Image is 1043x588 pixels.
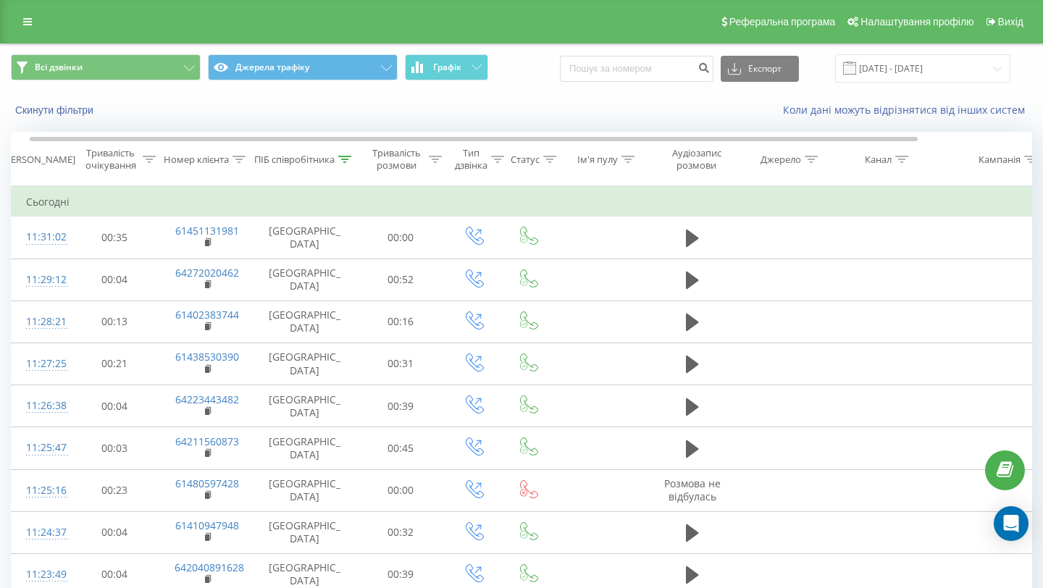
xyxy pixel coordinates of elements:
[356,511,446,553] td: 00:32
[356,385,446,427] td: 00:39
[26,434,55,462] div: 11:25:47
[865,154,892,166] div: Канал
[721,56,799,82] button: Експорт
[433,62,461,72] span: Графік
[2,154,75,166] div: [PERSON_NAME]
[175,560,244,574] a: 642040891628
[70,469,160,511] td: 00:23
[356,469,446,511] td: 00:00
[11,104,101,117] button: Скинути фільтри
[254,385,356,427] td: [GEOGRAPHIC_DATA]
[994,506,1029,541] div: Open Intercom Messenger
[729,16,836,28] span: Реферальна програма
[661,147,732,172] div: Аудіозапис розмови
[175,350,239,364] a: 61438530390
[26,350,55,378] div: 11:27:25
[783,103,1032,117] a: Коли дані можуть відрізнятися вiд інших систем
[11,54,201,80] button: Всі дзвінки
[70,217,160,259] td: 00:35
[175,518,239,532] a: 61410947948
[175,224,239,238] a: 61451131981
[254,217,356,259] td: [GEOGRAPHIC_DATA]
[26,308,55,336] div: 11:28:21
[175,266,239,280] a: 64272020462
[175,434,239,448] a: 64211560873
[70,259,160,301] td: 00:04
[560,56,713,82] input: Пошук за номером
[35,62,83,73] span: Всі дзвінки
[70,343,160,385] td: 00:21
[761,154,801,166] div: Джерело
[26,476,55,505] div: 11:25:16
[254,469,356,511] td: [GEOGRAPHIC_DATA]
[356,427,446,469] td: 00:45
[860,16,973,28] span: Налаштування профілю
[254,154,335,166] div: ПІБ співробітника
[254,259,356,301] td: [GEOGRAPHIC_DATA]
[979,154,1021,166] div: Кампанія
[70,427,160,469] td: 00:03
[577,154,618,166] div: Ім'я пулу
[356,217,446,259] td: 00:00
[254,511,356,553] td: [GEOGRAPHIC_DATA]
[455,147,487,172] div: Тип дзвінка
[356,259,446,301] td: 00:52
[175,476,239,490] a: 61480597428
[70,385,160,427] td: 00:04
[26,518,55,547] div: 11:24:37
[26,392,55,420] div: 11:26:38
[254,301,356,343] td: [GEOGRAPHIC_DATA]
[356,343,446,385] td: 00:31
[175,392,239,406] a: 64223443482
[26,266,55,294] div: 11:29:12
[254,427,356,469] td: [GEOGRAPHIC_DATA]
[70,511,160,553] td: 00:04
[164,154,229,166] div: Номер клієнта
[175,308,239,322] a: 61402383744
[70,301,160,343] td: 00:13
[82,147,139,172] div: Тривалість очікування
[368,147,425,172] div: Тривалість розмови
[208,54,398,80] button: Джерела трафіку
[254,343,356,385] td: [GEOGRAPHIC_DATA]
[511,154,540,166] div: Статус
[664,476,721,503] span: Розмова не відбулась
[405,54,488,80] button: Графік
[998,16,1023,28] span: Вихід
[356,301,446,343] td: 00:16
[26,223,55,251] div: 11:31:02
